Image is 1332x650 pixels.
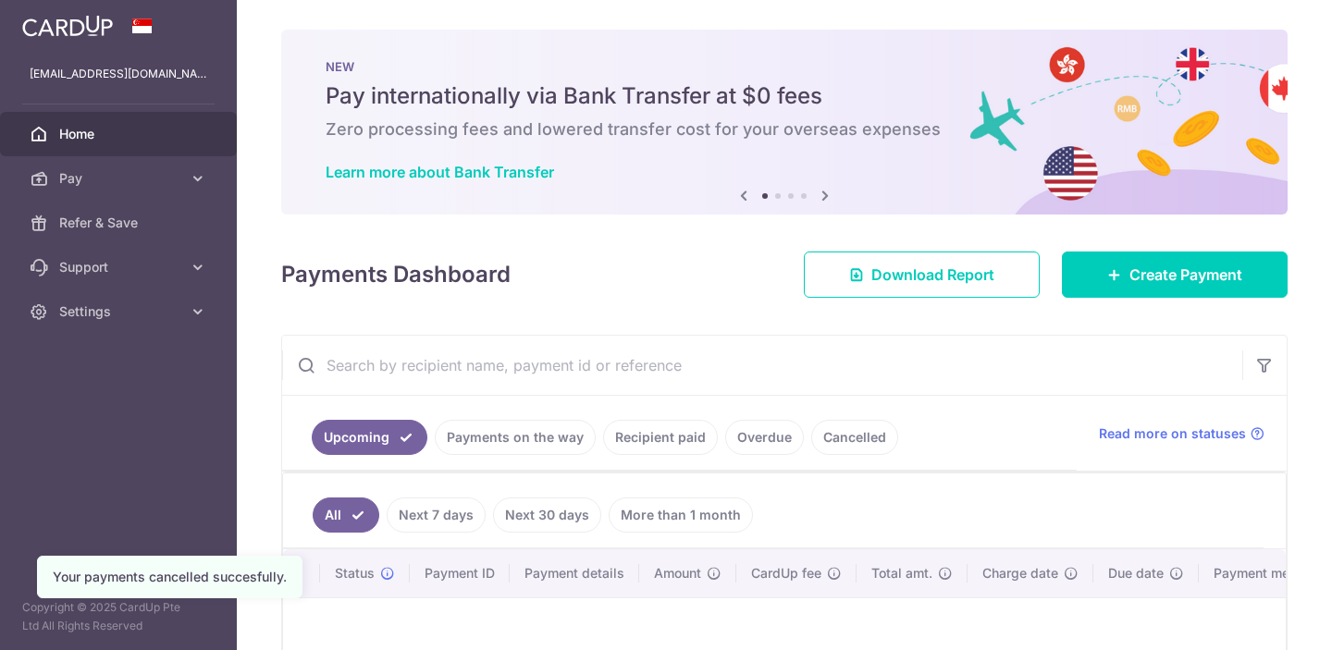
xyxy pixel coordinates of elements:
span: Due date [1108,564,1164,583]
span: Settings [59,302,181,321]
span: Amount [654,564,701,583]
p: NEW [326,59,1243,74]
span: CardUp fee [751,564,821,583]
span: Refer & Save [59,214,181,232]
a: All [313,497,379,533]
a: Overdue [725,420,804,455]
h4: Payments Dashboard [281,258,511,291]
h5: Pay internationally via Bank Transfer at $0 fees [326,81,1243,111]
input: Search by recipient name, payment id or reference [282,336,1242,395]
span: Charge date [982,564,1058,583]
span: Download Report [871,264,994,286]
a: Next 7 days [387,497,486,533]
a: Next 30 days [493,497,601,533]
a: Download Report [804,251,1040,298]
span: Status [335,564,375,583]
span: Total amt. [871,564,932,583]
a: Learn more about Bank Transfer [326,163,554,181]
span: Home [59,125,181,143]
th: Payment ID [410,549,510,597]
div: Your payments cancelled succesfully. [53,568,287,586]
span: Read more on statuses [1099,424,1246,443]
h6: Zero processing fees and lowered transfer cost for your overseas expenses [326,118,1243,141]
a: Payments on the way [435,420,596,455]
a: Cancelled [811,420,898,455]
img: CardUp [22,15,113,37]
img: Bank transfer banner [281,30,1288,215]
span: Pay [59,169,181,188]
a: Upcoming [312,420,427,455]
a: Read more on statuses [1099,424,1264,443]
a: More than 1 month [609,497,753,533]
th: Payment details [510,549,639,597]
a: Recipient paid [603,420,718,455]
span: Create Payment [1129,264,1242,286]
p: [EMAIL_ADDRESS][DOMAIN_NAME] [30,65,207,83]
a: Create Payment [1062,251,1288,298]
span: Support [59,258,181,276]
